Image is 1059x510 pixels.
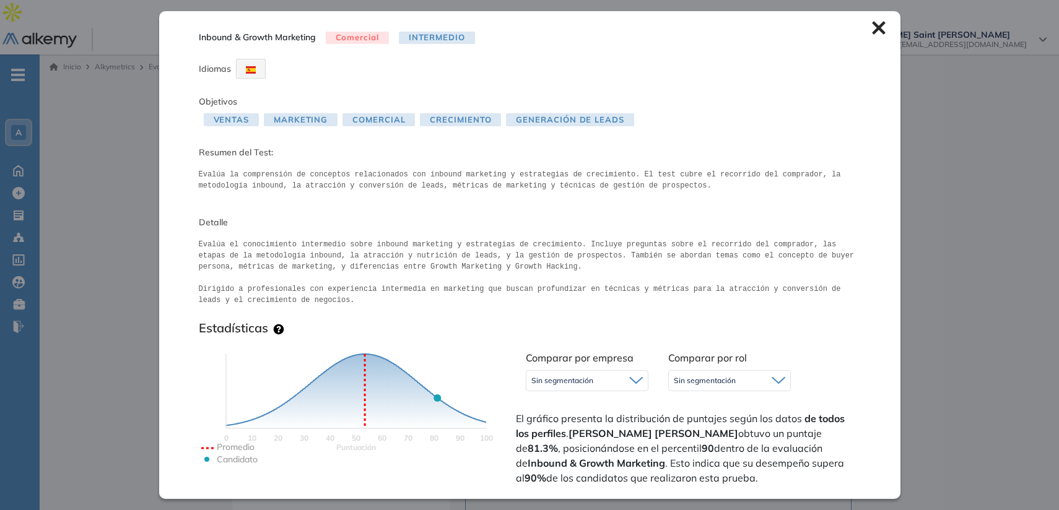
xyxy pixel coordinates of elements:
span: Sin segmentación [674,376,736,386]
text: 0 [224,433,228,443]
text: Candidato [217,454,258,465]
pre: Evalúa la comprensión de conceptos relacionados con inbound marketing y estrategias de crecimient... [199,169,861,191]
span: Idiomas [199,63,231,74]
text: 20 [274,433,282,443]
strong: 90% [525,472,546,484]
span: El gráfico presenta la distribución de puntajes según los datos . obtuvo un puntaje de , posicion... [516,411,858,485]
span: Objetivos [199,96,237,107]
text: 10 [248,433,256,443]
span: Sin segmentación [531,376,593,386]
text: 40 [326,433,334,443]
text: Promedio [217,441,255,452]
text: 70 [404,433,412,443]
h3: Estadísticas [199,321,268,335]
text: 50 [352,433,360,443]
text: Scores [336,443,376,452]
iframe: Chat Widget [997,451,1059,510]
text: 60 [378,433,386,443]
span: Generación de Leads [506,113,634,126]
text: 80 [430,433,438,443]
span: Comparar por empresa [526,352,634,364]
span: Marketing [264,113,338,126]
strong: [PERSON_NAME] [569,427,652,439]
span: Resumen del Test: [199,146,861,159]
strong: de todos los perfiles [516,412,845,439]
span: Crecimiento [420,113,501,126]
strong: 81.3% [528,442,558,454]
text: 90 [456,433,464,443]
span: Comparar por rol [668,352,747,364]
strong: Inbound & Growth Marketing [528,457,665,469]
span: Comercial [342,113,415,126]
text: 100 [479,433,492,443]
strong: 90 [702,442,714,454]
img: ESP [246,66,256,74]
strong: [PERSON_NAME] [655,427,738,439]
div: Widget de chat [997,451,1059,510]
pre: Evalúa el conocimiento intermedio sobre inbound marketing y estrategias de crecimiento. Incluye p... [199,239,861,306]
span: Detalle [199,216,861,229]
span: Ventas [204,113,259,126]
text: 30 [300,433,308,443]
